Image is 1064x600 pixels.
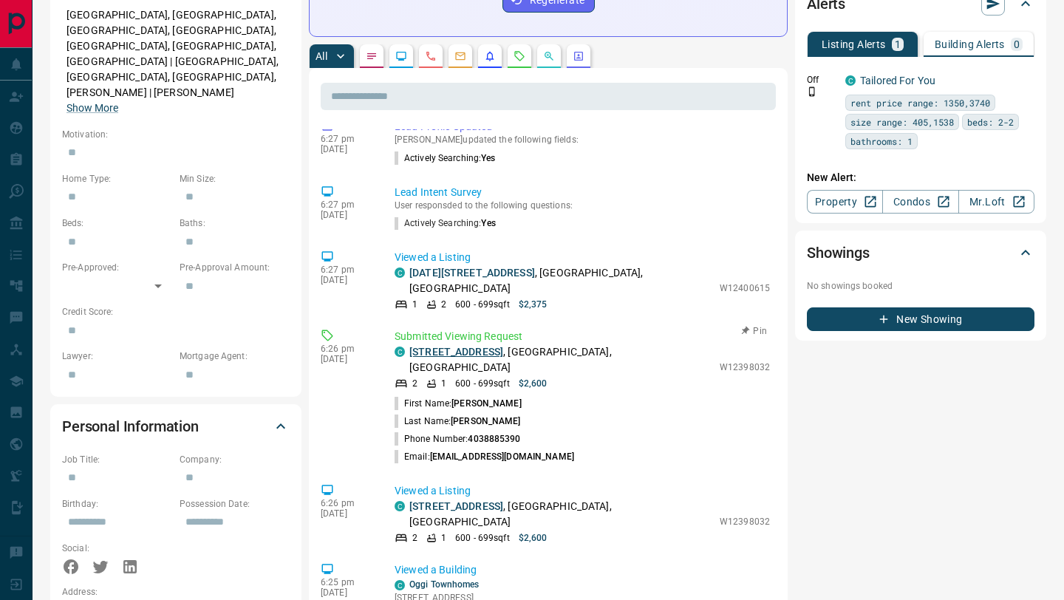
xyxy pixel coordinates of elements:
div: Showings [807,235,1034,270]
p: Off [807,73,836,86]
p: Company: [180,453,290,466]
a: Mr.Loft [958,190,1034,214]
p: 6:26 pm [321,498,372,508]
span: Yes [481,218,495,228]
h2: Showings [807,241,870,265]
a: Oggi Townhomes [409,579,480,590]
span: beds: 2-2 [967,115,1014,129]
svg: Listing Alerts [484,50,496,62]
p: Actively Searching : [395,151,496,165]
span: [PERSON_NAME] [451,416,520,426]
p: 1 [412,298,417,311]
svg: Agent Actions [573,50,584,62]
p: New Alert: [807,170,1034,185]
p: Mortgage Agent: [180,350,290,363]
p: Address: [62,585,290,599]
p: [DATE] [321,275,372,285]
svg: Calls [425,50,437,62]
p: 1 [441,531,446,545]
p: [DATE] [321,508,372,519]
p: Min Size: [180,172,290,185]
h2: Personal Information [62,415,199,438]
p: actively searching : [395,217,496,230]
div: condos.ca [395,347,405,357]
svg: Lead Browsing Activity [395,50,407,62]
button: Pin [733,324,776,338]
span: 4038885390 [468,434,520,444]
p: 6:27 pm [321,134,372,144]
p: $2,600 [519,377,548,390]
p: Submitted Viewing Request [395,329,770,344]
p: All [316,51,327,61]
div: condos.ca [395,580,405,590]
button: New Showing [807,307,1034,331]
span: size range: 405,1538 [850,115,954,129]
p: 1 [441,377,446,390]
p: W12400615 [720,282,770,295]
p: $2,375 [519,298,548,311]
p: Social: [62,542,172,555]
p: Credit Score: [62,305,290,318]
p: W12398032 [720,515,770,528]
p: Home Type: [62,172,172,185]
a: Property [807,190,883,214]
p: Building Alerts [935,39,1005,50]
p: 6:25 pm [321,577,372,587]
p: Phone Number: [395,432,521,446]
svg: Opportunities [543,50,555,62]
p: Job Title: [62,453,172,466]
div: condos.ca [845,75,856,86]
p: [DATE] [321,587,372,598]
p: , [GEOGRAPHIC_DATA], [GEOGRAPHIC_DATA] [409,344,712,375]
p: Possession Date: [180,497,290,511]
svg: Push Notification Only [807,86,817,97]
span: bathrooms: 1 [850,134,913,149]
p: Lead Intent Survey [395,185,770,200]
p: Viewed a Building [395,562,770,578]
p: 6:27 pm [321,200,372,210]
p: 2 [441,298,446,311]
svg: Emails [454,50,466,62]
a: [DATE][STREET_ADDRESS] [409,267,535,279]
p: First Name: [395,397,522,410]
p: [DATE] [321,210,372,220]
p: 0 [1014,39,1020,50]
p: Pre-Approved: [62,261,172,274]
p: 1 [895,39,901,50]
div: Personal Information [62,409,290,444]
button: Show More [66,100,118,116]
p: Listing Alerts [822,39,886,50]
div: condos.ca [395,501,405,511]
svg: Notes [366,50,378,62]
p: Last Name: [395,415,521,428]
p: 2 [412,531,417,545]
p: 2 [412,377,417,390]
svg: Requests [514,50,525,62]
div: condos.ca [395,267,405,278]
p: Lawyer: [62,350,172,363]
p: Pre-Approval Amount: [180,261,290,274]
p: 600 - 699 sqft [455,298,509,311]
p: [PERSON_NAME] updated the following fields: [395,134,770,145]
p: [DATE] [321,144,372,154]
a: [STREET_ADDRESS] [409,346,503,358]
p: User responsded to the following questions: [395,200,770,211]
p: , [GEOGRAPHIC_DATA], [GEOGRAPHIC_DATA] [409,499,712,530]
p: Baths: [180,217,290,230]
a: Tailored For You [860,75,935,86]
p: 600 - 699 sqft [455,531,509,545]
p: [GEOGRAPHIC_DATA], [GEOGRAPHIC_DATA], [GEOGRAPHIC_DATA], [GEOGRAPHIC_DATA], [GEOGRAPHIC_DATA], [G... [62,3,290,120]
a: [STREET_ADDRESS] [409,500,503,512]
p: Viewed a Listing [395,483,770,499]
span: rent price range: 1350,3740 [850,95,990,110]
p: , [GEOGRAPHIC_DATA], [GEOGRAPHIC_DATA] [409,265,712,296]
p: 6:26 pm [321,344,372,354]
p: Beds: [62,217,172,230]
p: Motivation: [62,128,290,141]
p: Viewed a Listing [395,250,770,265]
p: W12398032 [720,361,770,374]
p: No showings booked [807,279,1034,293]
p: 600 - 699 sqft [455,377,509,390]
span: [PERSON_NAME] [451,398,521,409]
span: Yes [481,153,495,163]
